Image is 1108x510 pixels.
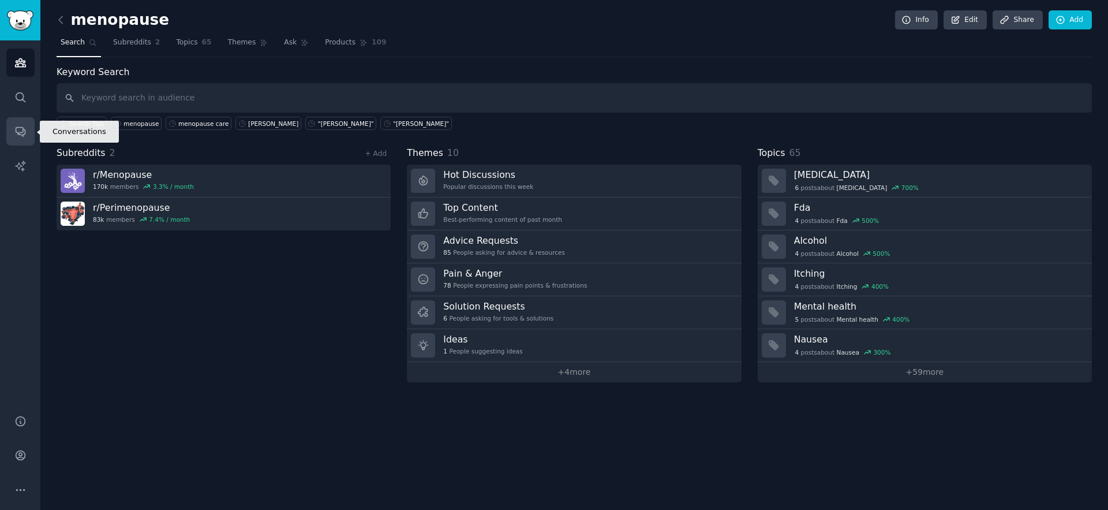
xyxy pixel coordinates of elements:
[93,202,190,214] h3: r/ Perimenopause
[176,38,197,48] span: Topics
[155,38,160,48] span: 2
[993,10,1042,30] a: Share
[7,10,33,31] img: GummySearch logo
[443,281,451,289] span: 78
[372,38,387,48] span: 109
[57,165,391,198] a: r/Menopause170kmembers3.3% / month
[407,296,741,329] a: Solution Requests6People asking for tools & solutions
[393,120,449,128] div: "[PERSON_NAME]"
[758,198,1092,230] a: Fda4postsaboutFda500%
[862,217,879,225] div: 500 %
[149,215,190,224] div: 7.4 % / month
[93,183,194,191] div: members
[407,329,741,362] a: Ideas1People suggesting ideas
[837,348,859,356] span: Nausea
[758,263,1092,296] a: Itching4postsaboutItching400%
[795,315,799,323] span: 5
[443,169,533,181] h3: Hot Discussions
[57,117,107,130] button: Search Tips
[837,250,859,258] span: Alcohol
[795,348,799,356] span: 4
[284,38,297,48] span: Ask
[758,230,1092,263] a: Alcohol4postsaboutAlcohol500%
[380,117,451,130] a: "[PERSON_NAME]"
[57,33,101,57] a: Search
[789,147,800,158] span: 65
[795,282,799,291] span: 4
[443,183,533,191] div: Popular discussions this week
[228,38,256,48] span: Themes
[795,184,799,192] span: 6
[794,281,890,292] div: post s about
[1049,10,1092,30] a: Add
[443,215,562,224] div: Best-performing content of past month
[109,33,164,57] a: Subreddits2
[794,333,1084,345] h3: Nausea
[794,234,1084,247] h3: Alcohol
[172,33,215,57] a: Topics65
[944,10,987,30] a: Edit
[407,198,741,230] a: Top ContentBest-performing content of past month
[57,66,129,77] label: Keyword Search
[178,120,229,128] div: menopause care
[443,333,522,345] h3: Ideas
[235,117,301,130] a: [PERSON_NAME]
[795,250,799,258] span: 4
[248,120,298,128] div: [PERSON_NAME]
[61,202,85,226] img: Perimenopause
[61,38,85,48] span: Search
[57,83,1092,113] input: Keyword search in audience
[758,146,785,161] span: Topics
[443,281,587,289] div: People expressing pain points & frustrations
[873,348,890,356] div: 300 %
[447,147,459,158] span: 10
[837,184,888,192] span: [MEDICAL_DATA]
[443,202,562,214] h3: Top Content
[443,347,522,355] div: People suggesting ideas
[61,169,85,193] img: Menopause
[895,10,938,30] a: Info
[224,33,272,57] a: Themes
[794,267,1084,280] h3: Itching
[837,315,878,323] span: Mental health
[93,215,104,224] span: 83k
[794,248,891,259] div: post s about
[407,263,741,296] a: Pain & Anger78People expressing pain points & frustrations
[837,217,848,225] span: Fda
[443,248,565,256] div: People asking for advice & resources
[794,169,1084,181] h3: [MEDICAL_DATA]
[794,202,1084,214] h3: Fda
[873,250,890,258] div: 500 %
[794,300,1084,312] h3: Mental health
[758,329,1092,362] a: Nausea4postsaboutNausea300%
[794,183,920,193] div: post s about
[758,362,1092,382] a: +59more
[443,300,553,312] h3: Solution Requests
[93,215,190,224] div: members
[57,198,391,230] a: r/Perimenopause83kmembers7.4% / month
[365,150,387,158] a: + Add
[758,165,1092,198] a: [MEDICAL_DATA]6postsabout[MEDICAL_DATA]700%
[758,296,1092,329] a: Mental health5postsaboutMental health400%
[110,147,115,158] span: 2
[871,282,889,291] div: 400 %
[93,169,194,181] h3: r/ Menopause
[280,33,313,57] a: Ask
[443,347,447,355] span: 1
[407,230,741,263] a: Advice Requests85People asking for advice & resources
[794,347,892,358] div: post s about
[443,267,587,280] h3: Pain & Anger
[901,184,919,192] div: 700 %
[443,248,451,256] span: 85
[443,234,565,247] h3: Advice Requests
[794,215,880,226] div: post s about
[113,38,151,48] span: Subreddits
[407,146,443,161] span: Themes
[443,314,447,322] span: 6
[57,146,106,161] span: Subreddits
[321,33,390,57] a: Products109
[325,38,355,48] span: Products
[153,183,194,191] div: 3.3 % / month
[57,11,169,29] h2: menopause
[795,217,799,225] span: 4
